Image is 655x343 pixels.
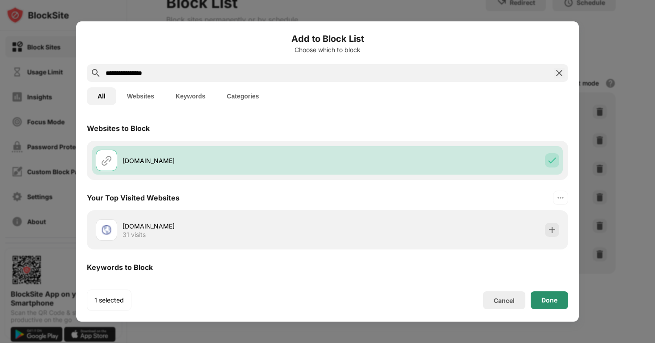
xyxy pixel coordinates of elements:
div: 1 selected [94,296,124,305]
div: [DOMAIN_NAME] [123,156,327,165]
h6: Add to Block List [87,32,568,45]
button: All [87,87,116,105]
img: favicons [101,225,112,235]
div: Choose which to block [87,46,568,53]
button: Categories [216,87,270,105]
button: Keywords [165,87,216,105]
div: [DOMAIN_NAME] [123,221,327,231]
img: search-close [554,68,565,78]
div: Websites to Block [87,124,150,133]
div: Cancel [494,297,515,304]
div: Keywords to Block [87,263,153,272]
img: url.svg [101,155,112,166]
div: 31 visits [123,231,146,239]
img: search.svg [90,68,101,78]
div: Your Top Visited Websites [87,193,180,202]
div: Done [541,297,557,304]
button: Websites [116,87,165,105]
